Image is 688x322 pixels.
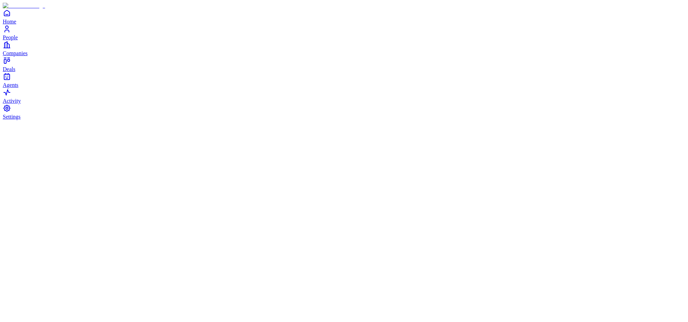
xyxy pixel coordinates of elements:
span: Home [3,19,16,24]
a: Agents [3,72,685,88]
a: People [3,25,685,40]
span: Agents [3,82,18,88]
a: Settings [3,104,685,120]
img: Item Brain Logo [3,3,45,9]
span: Companies [3,50,28,56]
span: Settings [3,114,21,120]
span: Deals [3,66,15,72]
span: People [3,34,18,40]
a: Companies [3,41,685,56]
span: Activity [3,98,21,104]
a: Deals [3,57,685,72]
a: Home [3,9,685,24]
a: Activity [3,88,685,104]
